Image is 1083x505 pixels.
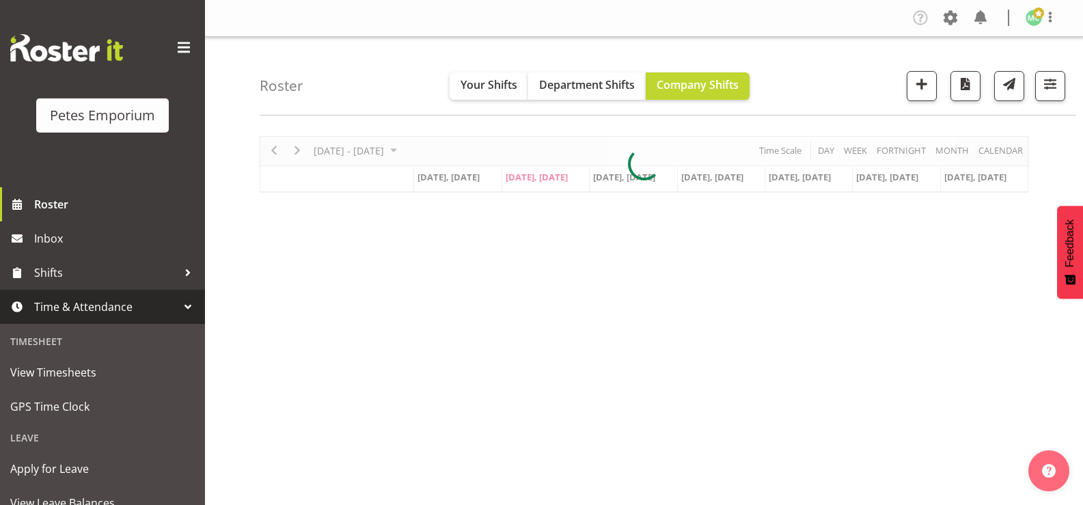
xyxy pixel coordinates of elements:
[539,77,635,92] span: Department Shifts
[1042,464,1056,478] img: help-xxl-2.png
[3,452,202,486] a: Apply for Leave
[461,77,517,92] span: Your Shifts
[1026,10,1042,26] img: melissa-cowen2635.jpg
[3,327,202,355] div: Timesheet
[34,262,178,283] span: Shifts
[10,459,195,479] span: Apply for Leave
[646,72,750,100] button: Company Shifts
[657,77,739,92] span: Company Shifts
[34,297,178,317] span: Time & Attendance
[528,72,646,100] button: Department Shifts
[950,71,981,101] button: Download a PDF of the roster according to the set date range.
[1035,71,1065,101] button: Filter Shifts
[34,194,198,215] span: Roster
[450,72,528,100] button: Your Shifts
[3,390,202,424] a: GPS Time Clock
[1057,206,1083,299] button: Feedback - Show survey
[50,105,155,126] div: Petes Emporium
[260,78,303,94] h4: Roster
[3,355,202,390] a: View Timesheets
[10,34,123,62] img: Rosterit website logo
[994,71,1024,101] button: Send a list of all shifts for the selected filtered period to all rostered employees.
[3,424,202,452] div: Leave
[10,396,195,417] span: GPS Time Clock
[1064,219,1076,267] span: Feedback
[10,362,195,383] span: View Timesheets
[907,71,937,101] button: Add a new shift
[34,228,198,249] span: Inbox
